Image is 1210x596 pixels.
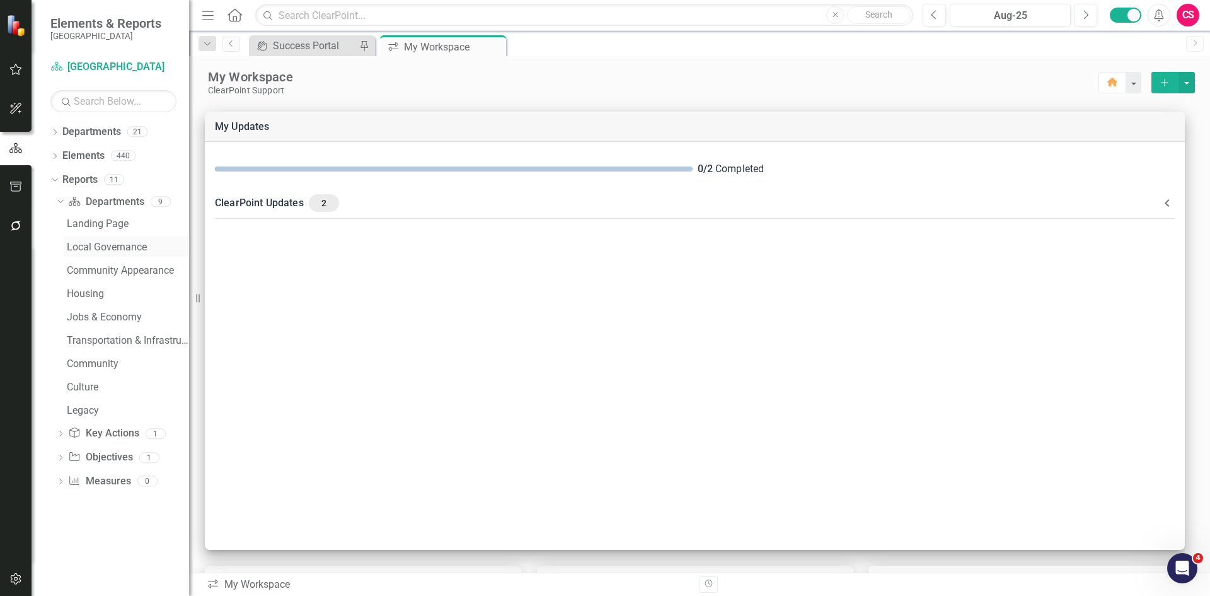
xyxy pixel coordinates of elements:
[67,382,189,393] div: Culture
[1151,72,1195,93] div: split button
[139,452,159,463] div: 1
[67,218,189,230] div: Landing Page
[314,197,334,209] span: 2
[1193,553,1203,563] span: 4
[67,335,189,346] div: Transportation & Infrastructure
[68,474,130,489] a: Measures
[64,237,189,257] a: Local Governance
[67,312,189,323] div: Jobs & Economy
[67,288,189,300] div: Housing
[68,426,139,441] a: Key Actions
[64,377,189,397] a: Culture
[62,173,98,187] a: Reports
[127,127,147,137] div: 21
[68,195,144,209] a: Departments
[950,4,1071,26] button: Aug-25
[151,196,171,207] div: 9
[146,428,166,439] div: 1
[50,90,176,112] input: Search Below...
[215,194,1160,212] div: ClearPoint Updates
[64,353,189,373] a: Community
[67,358,189,370] div: Community
[255,4,913,26] input: Search ClearPoint...
[273,38,356,54] div: Success Portal
[404,39,503,55] div: My Workspace
[1151,72,1178,93] button: select merge strategy
[67,265,189,276] div: Community Appearance
[67,242,189,253] div: Local Governance
[62,149,105,163] a: Elements
[50,31,161,41] small: [GEOGRAPHIC_DATA]
[64,307,189,327] a: Jobs & Economy
[208,69,1098,85] div: My Workspace
[207,578,690,592] div: My Workspace
[215,120,270,132] a: My Updates
[64,283,189,303] a: Housing
[698,162,713,177] div: 0 / 2
[252,38,356,54] a: Success Portal
[865,9,892,20] span: Search
[62,125,121,139] a: Departments
[205,187,1185,219] div: ClearPoint Updates2
[64,213,189,233] a: Landing Page
[50,16,161,31] span: Elements & Reports
[1167,553,1197,583] iframe: Intercom live chat
[1177,4,1199,26] button: CS
[1178,72,1195,93] button: select merge strategy
[64,400,189,420] a: Legacy
[67,405,189,416] div: Legacy
[64,260,189,280] a: Community Appearance
[137,476,158,487] div: 0
[64,330,189,350] a: Transportation & Infrastructure
[954,8,1066,23] div: Aug-25
[68,450,132,465] a: Objectives
[50,60,176,74] a: [GEOGRAPHIC_DATA]
[847,6,910,24] button: Search
[111,151,135,161] div: 440
[208,85,1098,96] div: ClearPoint Support
[698,162,1175,177] div: Completed
[5,13,29,37] img: ClearPoint Strategy
[104,174,124,185] div: 11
